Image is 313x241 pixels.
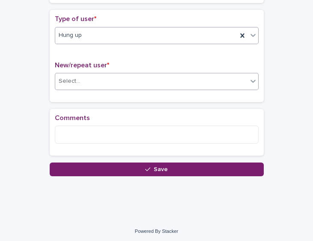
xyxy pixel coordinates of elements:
[135,229,178,234] a: Powered By Stacker
[59,31,82,40] span: Hung up
[59,77,80,86] div: Select...
[55,15,96,22] span: Type of user
[55,114,90,121] span: Comments
[55,62,109,69] span: New/repeat user
[154,166,168,172] span: Save
[50,163,264,176] button: Save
